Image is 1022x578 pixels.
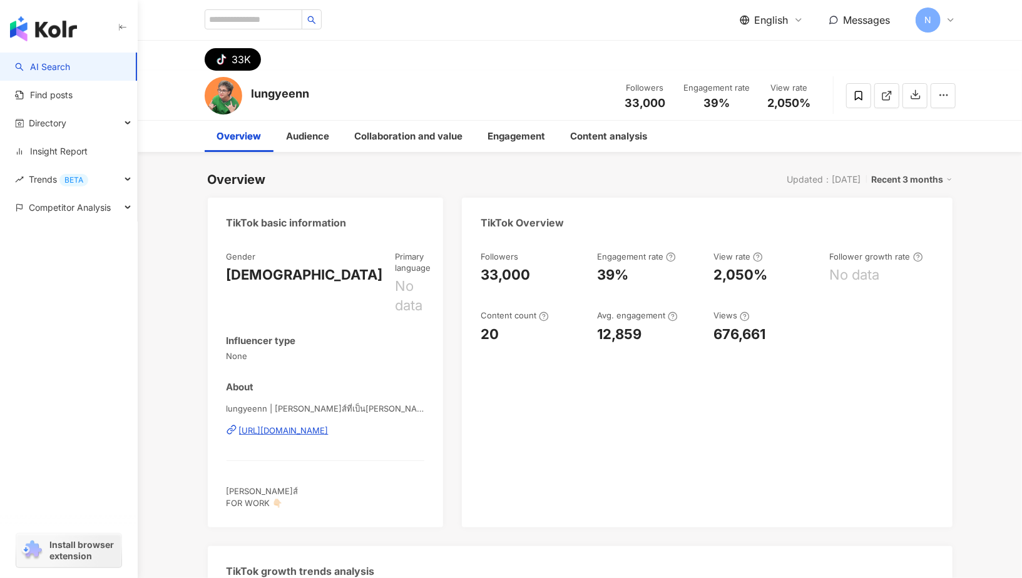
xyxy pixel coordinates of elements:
[20,540,44,560] img: chrome extension
[713,251,763,262] div: View rate
[227,265,383,285] div: [DEMOGRAPHIC_DATA]
[16,534,121,567] a: chrome extensionInstall browser extension
[396,251,431,273] div: Primary language
[713,325,765,344] div: 676,661
[227,334,296,347] div: Influencer type
[713,265,767,285] div: 2,050%
[396,276,431,315] div: No data
[227,403,425,414] span: lungyeenn | [PERSON_NAME]ส์ที่เป็น[PERSON_NAME]
[227,350,425,362] span: None
[765,82,813,94] div: View rate
[59,174,88,186] div: BETA
[924,13,931,27] span: N
[481,251,518,262] div: Followers
[767,97,810,109] span: 2,050%
[227,425,425,436] a: [URL][DOMAIN_NAME]
[208,171,266,188] div: Overview
[488,129,546,144] div: Engagement
[844,14,891,26] span: Messages
[205,77,242,114] img: KOL Avatar
[10,16,77,41] img: logo
[227,251,256,262] div: Gender
[481,325,499,344] div: 20
[830,265,880,285] div: No data
[787,175,861,185] div: Updated：[DATE]
[684,82,750,94] div: Engagement rate
[232,51,252,68] div: 33K
[597,310,678,321] div: Avg. engagement
[15,61,70,73] a: searchAI Search
[355,129,463,144] div: Collaboration and value
[227,564,375,578] div: TikTok growth trends analysis
[872,171,953,188] div: Recent 3 months
[29,165,88,193] span: Trends
[217,129,262,144] div: Overview
[49,539,118,562] span: Install browser extension
[571,129,648,144] div: Content analysis
[597,251,676,262] div: Engagement rate
[621,82,669,94] div: Followers
[704,97,730,109] span: 39%
[597,325,641,344] div: 12,859
[227,216,347,230] div: TikTok basic information
[15,175,24,184] span: rise
[481,265,530,285] div: 33,000
[713,310,750,321] div: Views
[15,89,73,101] a: Find posts
[15,145,88,158] a: Insight Report
[307,16,316,24] span: search
[830,251,923,262] div: Follower growth rate
[205,48,261,71] button: 33K
[287,129,330,144] div: Audience
[481,216,564,230] div: TikTok Overview
[481,310,549,321] div: Content count
[29,109,66,137] span: Directory
[625,96,665,109] span: 33,000
[227,486,299,507] span: [PERSON_NAME]ส์ FOR WORK 👇🏻
[227,380,254,393] div: About
[597,265,628,285] div: 39%
[252,86,310,101] div: lungyeenn
[755,13,789,27] span: English
[29,193,111,221] span: Competitor Analysis
[239,425,329,436] div: [URL][DOMAIN_NAME]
